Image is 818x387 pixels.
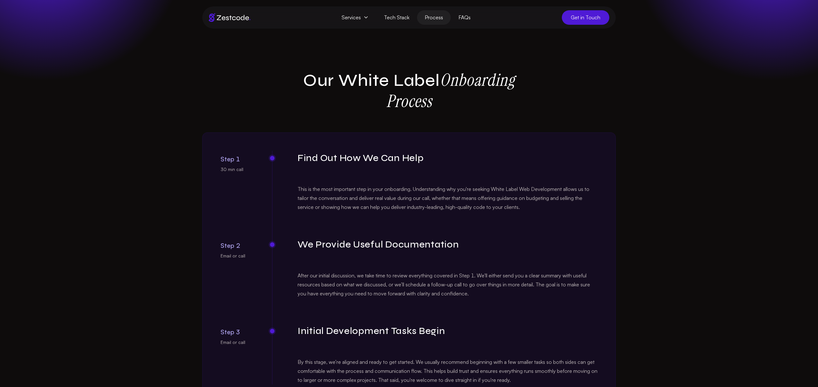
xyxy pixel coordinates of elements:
h2: Find Out How We Can Help [298,153,597,164]
p: 30 min call [221,166,251,173]
p: Step 3 [221,328,251,337]
p: Email or call [221,339,251,346]
a: FAQs [451,10,478,25]
h2: Initial Development Tasks Begin [298,326,597,337]
p: Email or call [221,253,251,259]
h1: Our White Label [301,70,517,112]
div: This is the most important step in your onboarding. Understanding why you're seeking White Label ... [298,184,597,212]
strong: Onboarding Process [386,69,515,112]
a: Get in Touch [562,10,609,25]
img: Brand logo of zestcode digital [209,13,250,22]
p: Step 2 [221,241,251,250]
h2: We Provide Useful Documentation [298,239,597,250]
div: After our initial discussion, we take time to review everything covered in Step 1. We'll either s... [298,271,597,298]
span: Services [334,10,376,25]
a: Tech Stack [376,10,417,25]
div: By this stage, we’re aligned and ready to get started. We usually recommend beginning with a few ... [298,357,597,384]
p: Step 1 [221,155,251,164]
a: Process [417,10,451,25]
